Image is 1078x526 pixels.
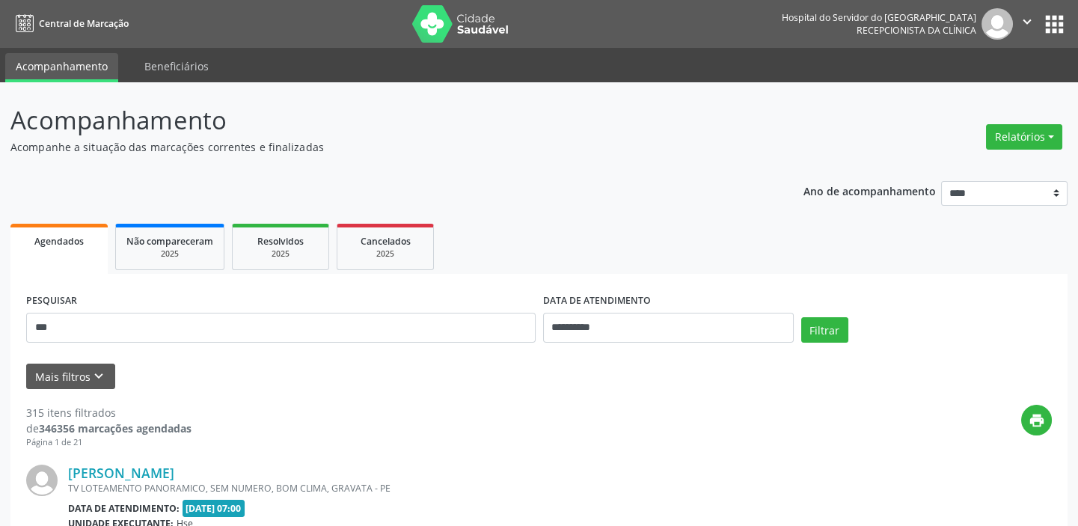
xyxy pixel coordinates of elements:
[26,421,192,436] div: de
[68,502,180,515] b: Data de atendimento:
[26,436,192,449] div: Página 1 de 21
[257,235,304,248] span: Resolvidos
[39,17,129,30] span: Central de Marcação
[1019,13,1035,30] i: 
[26,364,115,390] button: Mais filtroskeyboard_arrow_down
[10,102,750,139] p: Acompanhamento
[183,500,245,517] span: [DATE] 07:00
[26,290,77,313] label: PESQUISAR
[34,235,84,248] span: Agendados
[1021,405,1052,435] button: print
[981,8,1013,40] img: img
[126,248,213,260] div: 2025
[857,24,976,37] span: Recepcionista da clínica
[1041,11,1068,37] button: apps
[361,235,411,248] span: Cancelados
[26,465,58,496] img: img
[39,421,192,435] strong: 346356 marcações agendadas
[26,405,192,421] div: 315 itens filtrados
[5,53,118,82] a: Acompanhamento
[91,368,107,385] i: keyboard_arrow_down
[10,139,750,155] p: Acompanhe a situação das marcações correntes e finalizadas
[801,317,848,343] button: Filtrar
[782,11,976,24] div: Hospital do Servidor do [GEOGRAPHIC_DATA]
[68,465,174,481] a: [PERSON_NAME]
[243,248,318,260] div: 2025
[986,124,1062,150] button: Relatórios
[543,290,651,313] label: DATA DE ATENDIMENTO
[803,181,936,200] p: Ano de acompanhamento
[134,53,219,79] a: Beneficiários
[1029,412,1045,429] i: print
[10,11,129,36] a: Central de Marcação
[348,248,423,260] div: 2025
[1013,8,1041,40] button: 
[126,235,213,248] span: Não compareceram
[68,482,827,495] div: TV LOTEAMENTO PANORAMICO, SEM NUMERO, BOM CLIMA, GRAVATA - PE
